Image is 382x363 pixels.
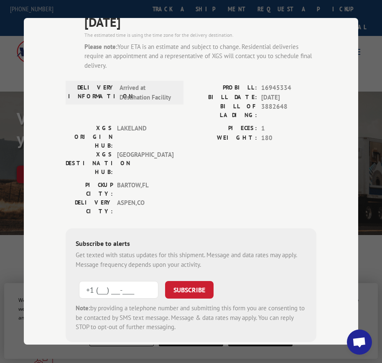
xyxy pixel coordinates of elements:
div: The estimated time is using the time zone for the delivery destination. [84,31,316,39]
strong: Note: [76,304,90,312]
span: 180 [261,133,316,143]
label: PROBILL: [191,83,257,93]
label: WEIGHT: [191,133,257,143]
span: LAKELAND [117,124,173,150]
button: SUBSCRIBE [165,281,214,299]
input: Phone Number [79,281,158,299]
span: Arrived at Destination Facility [120,83,176,102]
div: Subscribe to alerts [76,238,306,251]
label: BILL DATE: [191,93,257,102]
span: [DATE] [261,93,316,102]
span: [DATE] [84,13,316,31]
label: DELIVERY CITY: [66,198,113,216]
strong: Please note: [84,43,117,51]
label: XGS DESTINATION HUB: [66,150,113,176]
span: 3882648 [261,102,316,120]
div: Your ETA is an estimate and subject to change. Residential deliveries require an appointment and ... [84,42,316,71]
label: BILL OF LADING: [191,102,257,120]
label: PIECES: [191,124,257,133]
div: Get texted with status updates for this shipment. Message and data rates may apply. Message frequ... [76,251,306,269]
label: DELIVERY INFORMATION: [68,83,115,102]
span: BARTOW , FL [117,181,173,198]
div: Open chat [347,330,372,355]
label: PICKUP CITY: [66,181,113,198]
span: 16945334 [261,83,316,93]
span: [GEOGRAPHIC_DATA] [117,150,173,176]
span: ASPEN , CO [117,198,173,216]
label: XGS ORIGIN HUB: [66,124,113,150]
div: by providing a telephone number and submitting this form you are consenting to be contacted by SM... [76,304,306,332]
span: 1 [261,124,316,133]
